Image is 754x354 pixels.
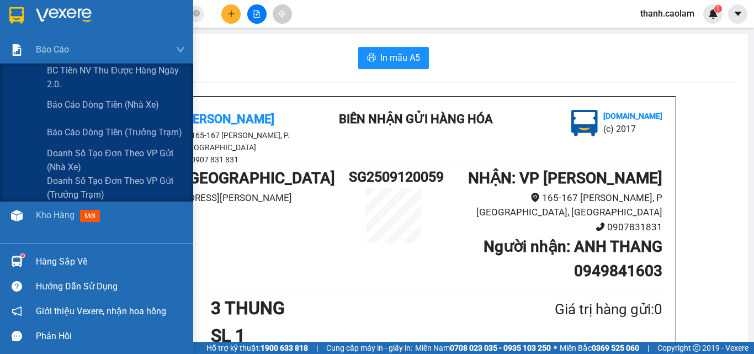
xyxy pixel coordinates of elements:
h1: 3 THUNG [211,294,501,322]
span: Cung cấp máy in - giấy in: [326,342,412,354]
span: Kho hàng [36,210,75,220]
span: phone [596,222,605,231]
sup: 1 [714,5,722,13]
span: 1 [716,5,720,13]
span: plus [227,10,235,18]
span: Doanh số tạo đơn theo VP gửi (nhà xe) [47,146,185,174]
div: Phản hồi [36,328,185,345]
strong: 0369 525 060 [592,344,639,352]
li: 165-167 [PERSON_NAME], P. [GEOGRAPHIC_DATA] [125,129,323,154]
span: environment [530,193,540,202]
sup: 1 [21,254,24,257]
img: solution-icon [11,44,23,56]
b: Người nhận : ANH THANG 0949841603 [484,237,662,280]
span: ⚪️ [554,346,557,350]
b: GỬI : VP [GEOGRAPHIC_DATA] [125,169,335,187]
span: message [12,331,22,341]
li: 0907831831 [438,220,662,235]
span: Miền Bắc [560,342,639,354]
img: warehouse-icon [11,256,23,267]
span: | [647,342,649,354]
span: notification [12,306,22,316]
div: Hướng dẫn sử dụng [36,278,185,295]
span: Hỗ trợ kỹ thuật: [206,342,308,354]
span: aim [278,10,286,18]
span: Giới thiệu Vexere, nhận hoa hồng [36,304,166,318]
span: mới [80,210,100,222]
span: Miền Nam [415,342,551,354]
span: close-circle [193,10,200,17]
span: question-circle [12,281,22,292]
img: warehouse-icon [11,210,23,221]
li: 0907 831 831 [125,154,323,166]
span: thanh.caolam [631,7,703,20]
b: [DOMAIN_NAME] [603,112,662,120]
span: Doanh số tạo đơn theo VP gửi (trưởng trạm) [47,174,185,202]
span: Báo cáo dòng tiền (trưởng trạm) [47,125,182,139]
span: printer [367,53,376,64]
img: logo.jpg [571,110,598,136]
div: Giá trị hàng gửi: 0 [501,298,662,321]
li: [STREET_ADDRESS][PERSON_NAME] [125,191,349,205]
b: NHẬN : VP [PERSON_NAME] [468,169,662,187]
img: logo-vxr [9,7,24,24]
span: caret-down [733,9,743,19]
span: close-circle [193,9,200,19]
span: down [176,45,185,54]
button: caret-down [728,4,747,24]
span: In mẫu A5 [380,51,420,65]
li: 0903711411 [125,205,349,220]
span: copyright [693,344,700,352]
img: icon-new-feature [708,9,718,19]
button: file-add [247,4,267,24]
strong: 1900 633 818 [261,344,308,352]
button: plus [221,4,241,24]
strong: 0708 023 035 - 0935 103 250 [450,344,551,352]
span: Báo cáo [36,43,69,56]
span: Báo cáo dòng tiền (nhà xe) [47,98,159,112]
h1: SL 1 [211,322,501,350]
li: (c) 2017 [603,122,662,136]
div: Hàng sắp về [36,253,185,270]
b: [PERSON_NAME] [182,112,274,126]
button: aim [273,4,292,24]
b: BIÊN NHẬN GỬI HÀNG HÓA [339,112,493,126]
li: 165-167 [PERSON_NAME], P [GEOGRAPHIC_DATA], [GEOGRAPHIC_DATA] [438,191,662,220]
button: printerIn mẫu A5 [358,47,429,69]
span: BC Tiền NV thu được hàng ngày 2.0. [47,64,185,91]
h1: SG2509120059 [349,166,438,188]
span: file-add [253,10,261,18]
span: | [316,342,318,354]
